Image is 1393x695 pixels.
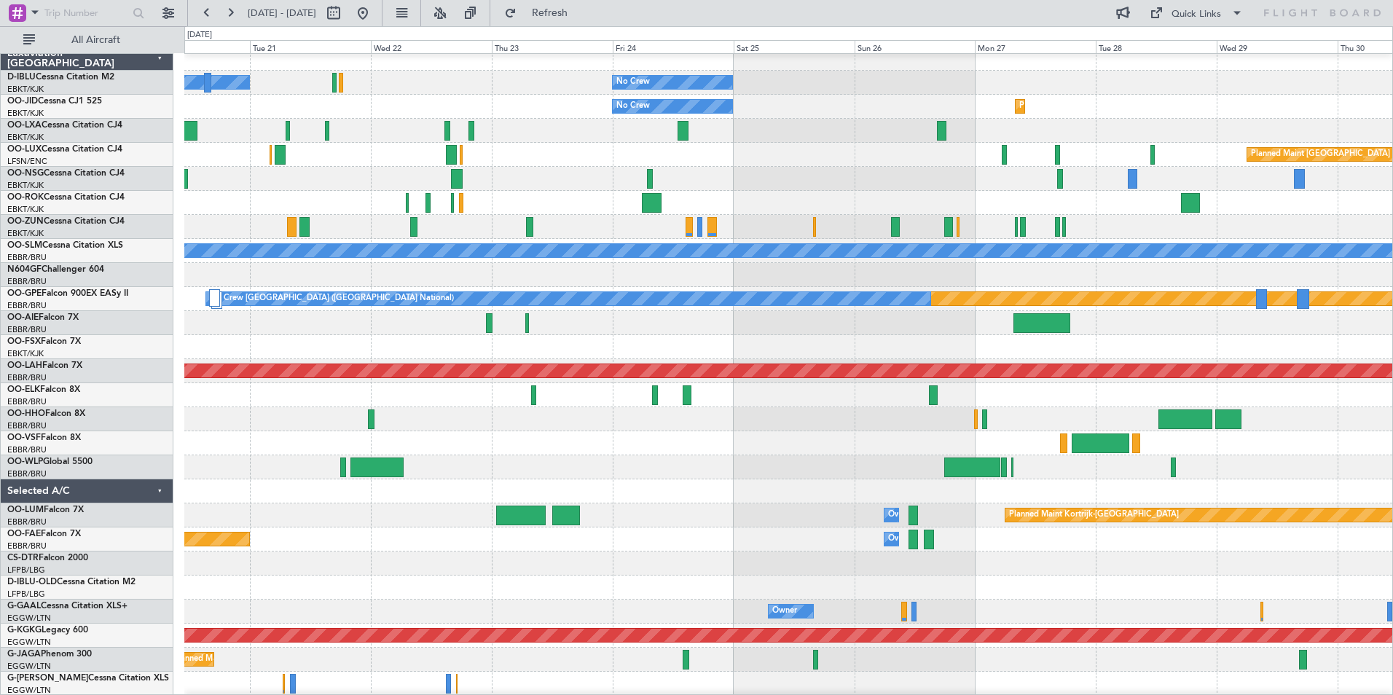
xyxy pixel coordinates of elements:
a: EBBR/BRU [7,396,47,407]
span: All Aircraft [38,35,154,45]
span: OO-ROK [7,193,44,202]
a: D-IBLU-OLDCessna Citation M2 [7,578,136,586]
div: Planned Maint Kortrijk-[GEOGRAPHIC_DATA] [1009,504,1179,526]
div: Sun 26 [855,40,976,53]
div: No Crew [616,71,650,93]
span: D-IBLU-OLD [7,578,57,586]
a: OO-ZUNCessna Citation CJ4 [7,217,125,226]
span: G-GAAL [7,602,41,610]
a: OO-SLMCessna Citation XLS [7,241,123,250]
span: G-JAGA [7,650,41,659]
a: EBKT/KJK [7,180,44,191]
a: G-GAALCessna Citation XLS+ [7,602,127,610]
a: OO-LUXCessna Citation CJ4 [7,145,122,154]
div: Tue 28 [1096,40,1217,53]
a: LFSN/ENC [7,156,47,167]
a: G-KGKGLegacy 600 [7,626,88,635]
span: CS-DTR [7,554,39,562]
div: Owner [772,600,797,622]
span: G-[PERSON_NAME] [7,674,88,683]
span: OO-FAE [7,530,41,538]
span: D-IBLU [7,73,36,82]
div: No Crew [GEOGRAPHIC_DATA] ([GEOGRAPHIC_DATA] National) [210,288,454,310]
span: [DATE] - [DATE] [248,7,316,20]
div: Sat 25 [734,40,855,53]
div: [DATE] [187,29,212,42]
div: Wed 22 [371,40,492,53]
a: EBBR/BRU [7,541,47,551]
a: OO-LAHFalcon 7X [7,361,82,370]
a: EBKT/KJK [7,108,44,119]
a: OO-ROKCessna Citation CJ4 [7,193,125,202]
a: EBKT/KJK [7,84,44,95]
span: OO-SLM [7,241,42,250]
span: OO-HHO [7,409,45,418]
div: Wed 29 [1217,40,1338,53]
input: Trip Number [44,2,128,24]
a: OO-FAEFalcon 7X [7,530,81,538]
span: OO-ZUN [7,217,44,226]
a: OO-ELKFalcon 8X [7,385,80,394]
a: G-[PERSON_NAME]Cessna Citation XLS [7,674,169,683]
a: EBKT/KJK [7,228,44,239]
a: G-JAGAPhenom 300 [7,650,92,659]
div: Tue 21 [250,40,371,53]
div: Planned Maint Kortrijk-[GEOGRAPHIC_DATA] [1019,95,1189,117]
a: EBBR/BRU [7,420,47,431]
a: OO-NSGCessna Citation CJ4 [7,169,125,178]
a: LFPB/LBG [7,565,45,576]
span: OO-ELK [7,385,40,394]
button: Refresh [498,1,585,25]
a: N604GFChallenger 604 [7,265,104,274]
span: OO-LXA [7,121,42,130]
a: OO-LXACessna Citation CJ4 [7,121,122,130]
span: OO-NSG [7,169,44,178]
a: EBBR/BRU [7,252,47,263]
span: OO-FSX [7,337,41,346]
div: Quick Links [1172,7,1221,22]
span: N604GF [7,265,42,274]
a: EBBR/BRU [7,324,47,335]
a: LFPB/LBG [7,589,45,600]
div: Owner Melsbroek Air Base [888,528,987,550]
a: EBBR/BRU [7,300,47,311]
a: OO-GPEFalcon 900EX EASy II [7,289,128,298]
a: OO-JIDCessna CJ1 525 [7,97,102,106]
span: OO-LUM [7,506,44,514]
span: OO-JID [7,97,38,106]
a: OO-VSFFalcon 8X [7,433,81,442]
span: OO-VSF [7,433,41,442]
a: EGGW/LTN [7,613,51,624]
a: EBBR/BRU [7,444,47,455]
button: All Aircraft [16,28,158,52]
span: G-KGKG [7,626,42,635]
div: No Crew [616,95,650,117]
span: OO-GPE [7,289,42,298]
a: EBKT/KJK [7,204,44,215]
div: Fri 24 [613,40,734,53]
span: OO-LAH [7,361,42,370]
a: EBBR/BRU [7,372,47,383]
a: OO-HHOFalcon 8X [7,409,85,418]
div: Thu 23 [492,40,613,53]
a: OO-LUMFalcon 7X [7,506,84,514]
a: EGGW/LTN [7,661,51,672]
span: OO-WLP [7,458,43,466]
div: Mon 27 [975,40,1096,53]
a: EBBR/BRU [7,517,47,527]
a: EBKT/KJK [7,132,44,143]
a: EBBR/BRU [7,276,47,287]
a: D-IBLUCessna Citation M2 [7,73,114,82]
span: Refresh [519,8,581,18]
a: OO-AIEFalcon 7X [7,313,79,322]
a: OO-FSXFalcon 7X [7,337,81,346]
button: Quick Links [1142,1,1250,25]
a: EBKT/KJK [7,348,44,359]
a: OO-WLPGlobal 5500 [7,458,93,466]
span: OO-LUX [7,145,42,154]
a: EGGW/LTN [7,637,51,648]
div: Mon 20 [130,40,251,53]
span: OO-AIE [7,313,39,322]
a: CS-DTRFalcon 2000 [7,554,88,562]
div: Owner Melsbroek Air Base [888,504,987,526]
